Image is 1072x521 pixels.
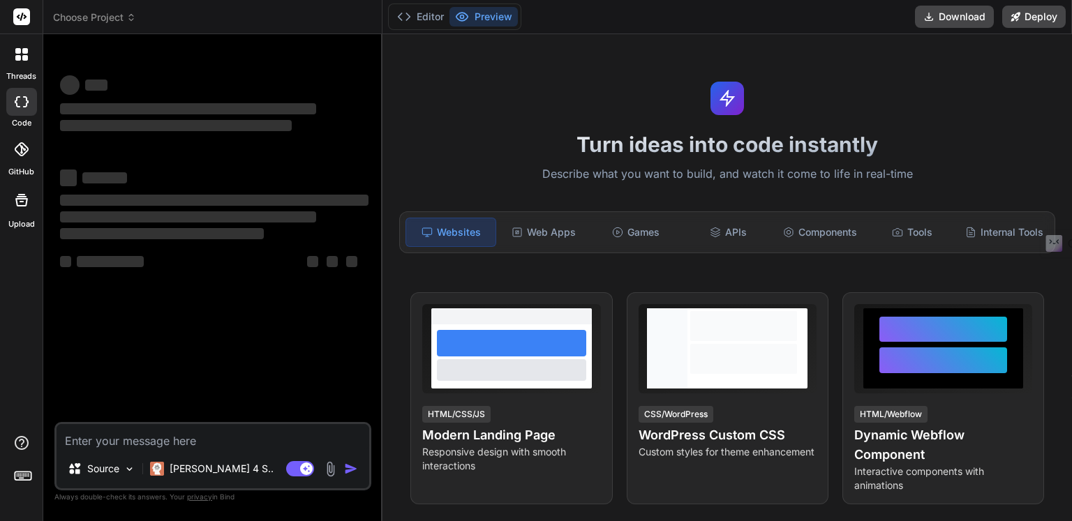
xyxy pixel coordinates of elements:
h4: Dynamic Webflow Component [854,425,1032,465]
span: ‌ [60,120,292,131]
div: Games [591,218,680,247]
label: GitHub [8,166,34,178]
span: privacy [187,492,212,501]
p: Custom styles for theme enhancement [639,445,817,459]
span: ‌ [82,172,127,183]
p: Source [87,462,119,476]
img: icon [344,462,358,476]
span: ‌ [60,169,77,186]
div: Components [775,218,865,247]
span: ‌ [77,256,144,267]
button: Download [915,6,994,28]
h1: Turn ideas into code instantly [391,132,1064,157]
p: Responsive design with smooth interactions [422,445,600,473]
label: code [12,117,31,129]
div: CSS/WordPress [639,406,713,423]
span: ‌ [60,211,316,222]
span: ‌ [327,256,338,267]
button: Deploy [1002,6,1066,28]
span: ‌ [60,195,368,206]
span: ‌ [346,256,357,267]
button: Editor [392,7,449,27]
span: ‌ [60,256,71,267]
div: Tools [868,218,957,247]
p: Interactive components with animations [854,465,1032,492]
div: Internal Tools [960,218,1049,247]
div: APIs [683,218,773,247]
span: ‌ [60,103,316,114]
img: attachment [322,461,338,477]
span: ‌ [307,256,318,267]
h4: WordPress Custom CSS [639,425,817,445]
div: Websites [405,218,496,247]
div: Web Apps [499,218,588,247]
p: [PERSON_NAME] 4 S.. [170,462,274,476]
img: Pick Models [124,463,135,475]
span: Choose Project [53,10,136,24]
div: HTML/CSS/JS [422,406,491,423]
p: Always double-check its answers. Your in Bind [54,490,371,504]
span: ‌ [60,75,80,95]
label: Upload [8,218,35,230]
img: Claude 4 Sonnet [150,462,164,476]
span: ‌ [60,228,264,239]
button: Preview [449,7,518,27]
label: threads [6,70,36,82]
span: ‌ [85,80,107,91]
p: Describe what you want to build, and watch it come to life in real-time [391,165,1064,183]
h4: Modern Landing Page [422,425,600,445]
div: HTML/Webflow [854,406,928,423]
